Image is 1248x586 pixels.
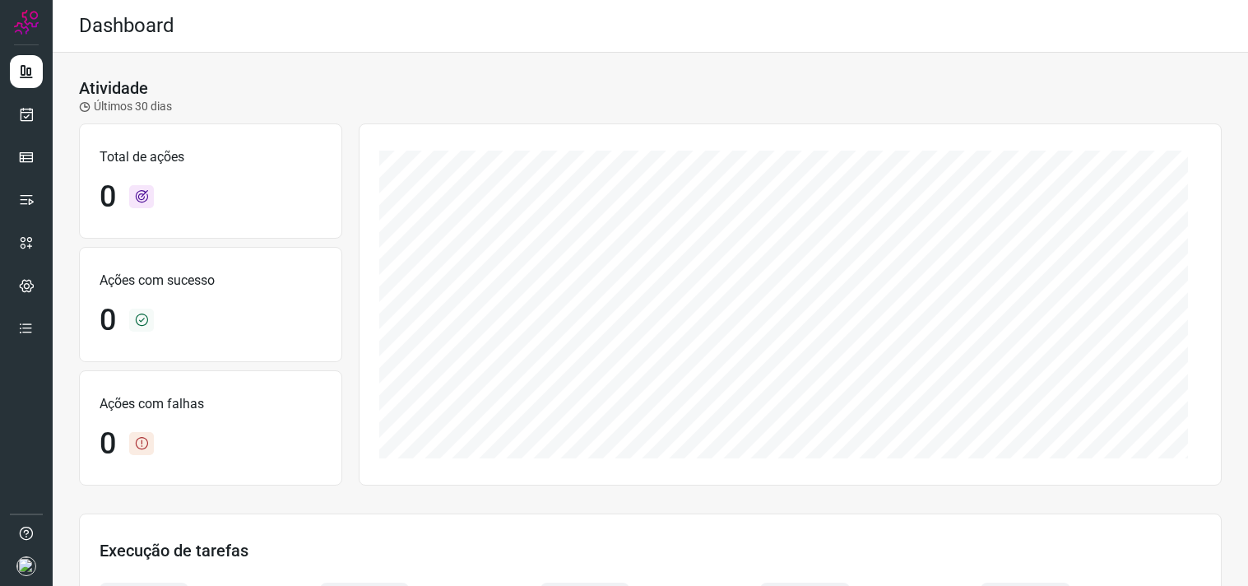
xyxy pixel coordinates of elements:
[100,394,322,414] p: Ações com falhas
[100,541,1201,560] h3: Execução de tarefas
[100,179,116,215] h1: 0
[14,10,39,35] img: Logo
[100,271,322,291] p: Ações com sucesso
[79,98,172,115] p: Últimos 30 dias
[100,147,322,167] p: Total de ações
[100,426,116,462] h1: 0
[79,78,148,98] h3: Atividade
[100,303,116,338] h1: 0
[79,14,174,38] h2: Dashboard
